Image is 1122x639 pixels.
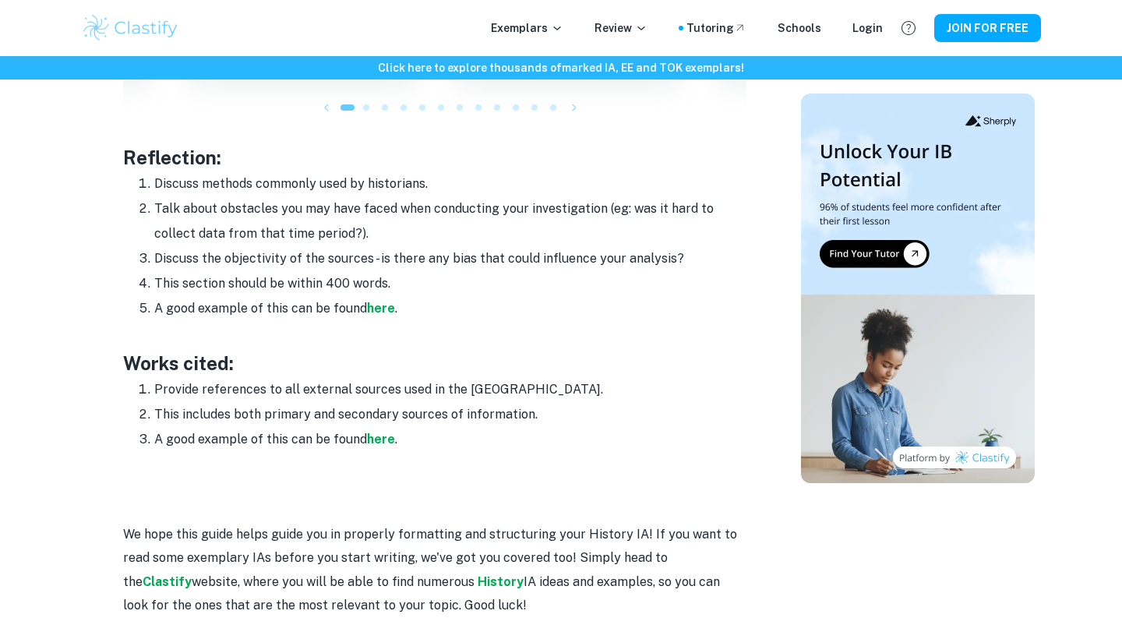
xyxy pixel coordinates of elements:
[778,19,821,37] a: Schools
[895,15,922,41] button: Help and Feedback
[852,19,883,37] a: Login
[154,296,746,321] li: A good example of this can be found .
[123,523,746,618] p: We hope this guide helps guide you in properly formatting and structuring your History IA! If you...
[595,19,647,37] p: Review
[154,402,746,427] li: This includes both primary and secondary sources of information.
[154,427,746,452] li: A good example of this can be found .
[123,143,746,171] h3: Reflection:
[3,59,1119,76] h6: Click here to explore thousands of marked IA, EE and TOK exemplars !
[123,349,746,377] h3: Works cited:
[934,14,1041,42] button: JOIN FOR FREE
[154,171,746,196] li: Discuss methods commonly used by historians.
[367,301,395,316] a: here
[154,271,746,296] li: This section should be within 400 words.
[154,377,746,402] li: Provide references to all external sources used in the [GEOGRAPHIC_DATA].
[81,12,180,44] img: Clastify logo
[367,432,395,447] a: here
[686,19,746,37] a: Tutoring
[478,574,524,589] a: History
[154,196,746,246] li: Talk about obstacles you may have faced when conducting your investigation (eg: was it hard to co...
[801,94,1035,483] img: Thumbnail
[143,574,192,589] a: Clastify
[491,19,563,37] p: Exemplars
[154,246,746,271] li: Discuss the objectivity of the sources - is there any bias that could influence your analysis?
